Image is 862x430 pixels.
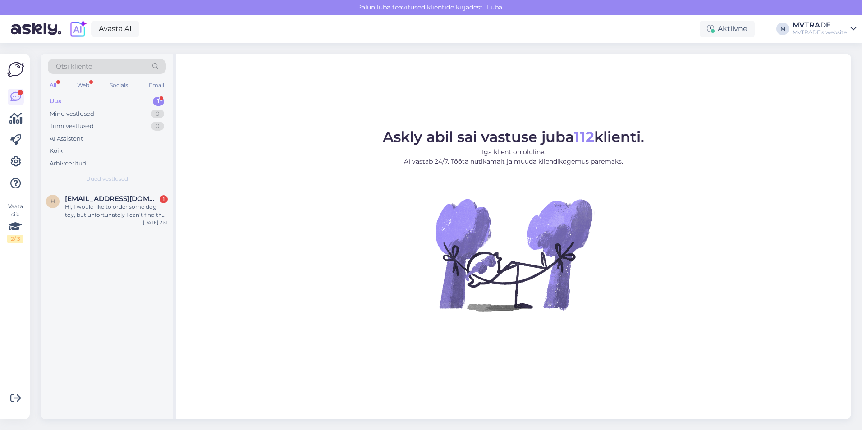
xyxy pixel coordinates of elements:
div: Kõik [50,146,63,156]
div: All [48,79,58,91]
span: haexyhaexosh@gmail.com [65,195,159,203]
div: MVTRADE [793,22,847,29]
span: Otsi kliente [56,62,92,71]
div: 0 [151,110,164,119]
div: Minu vestlused [50,110,94,119]
div: Email [147,79,166,91]
span: Uued vestlused [86,175,128,183]
div: Socials [108,79,130,91]
div: Arhiveeritud [50,159,87,168]
span: Askly abil sai vastuse juba klienti. [383,128,644,146]
p: Iga klient on oluline. AI vastab 24/7. Tööta nutikamalt ja muuda kliendikogemus paremaks. [383,147,644,166]
img: explore-ai [69,19,87,38]
div: 2 / 3 [7,235,23,243]
div: 1 [160,195,168,203]
div: 0 [151,122,164,131]
div: M [776,23,789,35]
img: Askly Logo [7,61,24,78]
div: [DATE] 2:51 [143,219,168,226]
div: MVTRADE's website [793,29,847,36]
span: Luba [484,3,505,11]
div: AI Assistent [50,134,83,143]
div: Tiimi vestlused [50,122,94,131]
img: No Chat active [432,174,595,336]
a: MVTRADEMVTRADE's website [793,22,857,36]
div: Uus [50,97,61,106]
div: Web [75,79,91,91]
div: 1 [153,97,164,106]
span: h [50,198,55,205]
b: 112 [574,128,594,146]
div: Hi, I would like to order some dog toy, but unfortunately I can’t find the shipping option, I’m i... [65,203,168,219]
div: Vaata siia [7,202,23,243]
div: Aktiivne [700,21,755,37]
a: Avasta AI [91,21,139,37]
